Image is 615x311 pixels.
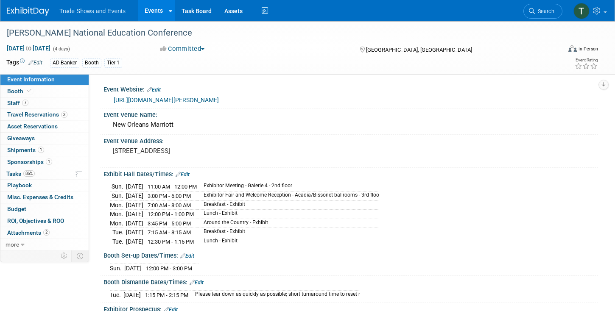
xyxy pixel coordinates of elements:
td: [DATE] [126,182,143,192]
td: Tue. [110,228,126,237]
td: [DATE] [126,200,143,210]
span: (4 days) [52,46,70,52]
span: Misc. Expenses & Credits [7,194,73,200]
div: Tier 1 [104,58,122,67]
a: more [0,239,89,250]
td: Tue. [110,291,123,300]
a: Misc. Expenses & Credits [0,192,89,203]
span: Sponsorships [7,158,52,165]
div: AD Banker [50,58,79,67]
a: Budget [0,203,89,215]
span: 2 [43,229,50,236]
div: Booth Dismantle Dates/Times: [103,276,598,287]
div: [PERSON_NAME] National Education Conference [4,25,548,41]
a: Edit [176,172,190,178]
td: Please tear down as quickly as possible; short turnaround time to reset r [190,291,360,300]
span: 12:00 PM - 3:00 PM [146,265,192,272]
a: Shipments1 [0,144,89,156]
td: [DATE] [126,210,143,219]
td: Exhibitor Meeting - Galerie 4 - 2nd floor [198,182,379,192]
span: ROI, Objectives & ROO [7,217,64,224]
span: Trade Shows and Events [59,8,126,14]
span: 11:00 AM - 12:00 PM [148,183,197,190]
img: ExhibitDay [7,7,49,16]
span: 12:00 PM - 1:00 PM [148,211,194,217]
a: Attachments2 [0,227,89,239]
td: Mon. [110,219,126,228]
span: 3 [61,111,67,118]
a: Event Information [0,74,89,85]
span: Staff [7,100,28,106]
a: Booth [0,86,89,97]
div: Event Website: [103,83,598,94]
a: ROI, Objectives & ROO [0,215,89,227]
a: Search [523,4,562,19]
img: Tiff Wagner [573,3,590,19]
td: [DATE] [126,237,143,246]
i: Booth reservation complete [27,89,31,93]
span: Budget [7,205,26,212]
td: Personalize Event Tab Strip [57,250,72,261]
a: Playbook [0,180,89,191]
span: Booth [7,88,33,94]
div: Booth Set-up Dates/Times: [103,249,598,260]
span: 1 [46,158,52,165]
td: Breakfast - Exhibit [198,228,379,237]
a: [URL][DOMAIN_NAME][PERSON_NAME] [114,97,219,103]
a: Staff7 [0,97,89,109]
div: In-Person [578,46,598,52]
span: Travel Reservations [7,111,67,118]
span: 3:00 PM - 6:00 PM [148,193,191,199]
span: Search [535,8,554,14]
span: 7:00 AM - 8:00 AM [148,202,191,208]
span: 7 [22,100,28,106]
span: Shipments [7,147,44,153]
span: 12:30 PM - 1:15 PM [148,239,194,245]
span: 1:15 PM - 2:15 PM [145,292,188,298]
td: [DATE] [124,264,142,272]
span: to [25,45,33,52]
span: Attachments [7,229,50,236]
img: Format-Inperson.png [568,45,577,52]
a: Tasks86% [0,168,89,180]
td: [DATE] [123,291,141,300]
a: Asset Reservations [0,121,89,132]
span: 7:15 AM - 8:15 AM [148,229,191,236]
td: Tue. [110,237,126,246]
span: Asset Reservations [7,123,58,130]
a: Edit [180,253,194,259]
div: Event Venue Address: [103,135,598,145]
span: more [6,241,19,248]
a: Travel Reservations3 [0,109,89,120]
td: Mon. [110,210,126,219]
td: Around the Country - Exhibit [198,219,379,228]
span: [DATE] [DATE] [6,44,51,52]
span: Event Information [7,76,55,83]
a: Edit [190,280,204,286]
a: Giveaways [0,133,89,144]
span: [GEOGRAPHIC_DATA], [GEOGRAPHIC_DATA] [366,47,472,53]
div: Booth [82,58,101,67]
td: Lunch - Exhibit [198,237,379,246]
span: Giveaways [7,135,35,142]
a: Edit [28,60,42,66]
div: Exhibit Hall Dates/Times: [103,168,598,179]
td: Tags [6,58,42,68]
td: Sun. [110,182,126,192]
button: Committed [157,44,208,53]
td: [DATE] [126,228,143,237]
td: Sun. [110,192,126,201]
td: Toggle Event Tabs [72,250,89,261]
span: 86% [23,170,35,177]
span: 1 [38,147,44,153]
span: Tasks [6,170,35,177]
a: Edit [147,87,161,93]
div: Event Format [510,44,598,57]
td: Lunch - Exhibit [198,210,379,219]
div: Event Venue Name: [103,108,598,119]
div: Event Rating [575,58,598,62]
td: Breakfast - Exhibit [198,200,379,210]
span: 3:45 PM - 5:00 PM [148,220,191,227]
pre: [STREET_ADDRESS] [113,147,300,155]
td: Exhibitor Fair and Welcome Reception - Acadia/Bissonet ballrooms - 3rd floo [198,192,379,201]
